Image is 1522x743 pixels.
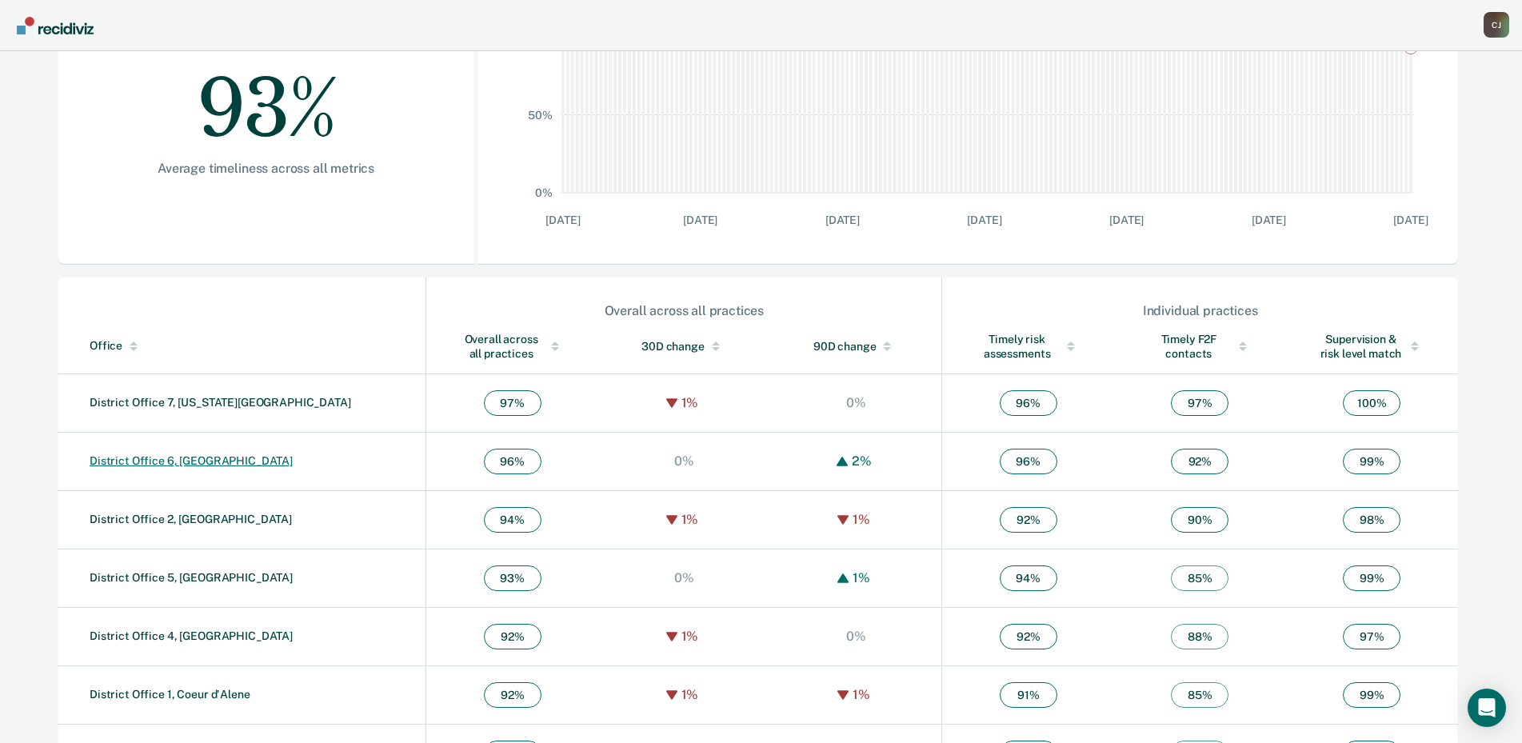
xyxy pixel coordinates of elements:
[849,570,874,585] div: 1%
[1318,332,1426,361] div: Supervision & risk level match
[1171,449,1228,474] span: 92 %
[683,214,717,226] text: [DATE]
[109,33,423,161] div: 93%
[1252,214,1286,226] text: [DATE]
[90,629,293,642] a: District Office 4, [GEOGRAPHIC_DATA]
[90,571,293,584] a: District Office 5, [GEOGRAPHIC_DATA]
[1171,565,1228,591] span: 85 %
[677,687,703,702] div: 1%
[677,395,703,410] div: 1%
[942,319,1114,374] th: Toggle SortBy
[17,17,94,34] img: Recidiviz
[484,682,541,708] span: 92 %
[1171,682,1228,708] span: 85 %
[1000,682,1057,708] span: 91 %
[58,319,426,374] th: Toggle SortBy
[1343,390,1400,416] span: 100 %
[90,513,292,525] a: District Office 2, [GEOGRAPHIC_DATA]
[484,507,541,533] span: 94 %
[90,339,419,353] div: Office
[848,453,876,469] div: 2%
[1343,565,1400,591] span: 99 %
[1343,624,1400,649] span: 97 %
[1286,319,1458,374] th: Toggle SortBy
[546,214,581,226] text: [DATE]
[458,332,566,361] div: Overall across all practices
[1343,507,1400,533] span: 98 %
[1000,449,1057,474] span: 96 %
[943,303,1457,318] div: Individual practices
[1146,332,1254,361] div: Timely F2F contacts
[1171,390,1228,416] span: 97 %
[1171,624,1228,649] span: 88 %
[849,512,874,527] div: 1%
[484,449,541,474] span: 96 %
[825,214,860,226] text: [DATE]
[1000,565,1057,591] span: 94 %
[802,339,910,354] div: 90D change
[1000,624,1057,649] span: 92 %
[90,396,351,409] a: District Office 7, [US_STATE][GEOGRAPHIC_DATA]
[1484,12,1509,38] button: Profile dropdown button
[109,161,423,176] div: Average timeliness across all metrics
[842,629,870,644] div: 0%
[1343,449,1400,474] span: 99 %
[770,319,942,374] th: Toggle SortBy
[1343,682,1400,708] span: 99 %
[1171,507,1228,533] span: 90 %
[849,687,874,702] div: 1%
[427,303,941,318] div: Overall across all practices
[630,339,738,354] div: 30D change
[1114,319,1286,374] th: Toggle SortBy
[677,512,703,527] div: 1%
[974,332,1082,361] div: Timely risk assessments
[1000,507,1057,533] span: 92 %
[484,624,541,649] span: 92 %
[670,570,698,585] div: 0%
[426,319,598,374] th: Toggle SortBy
[598,319,770,374] th: Toggle SortBy
[1394,214,1428,226] text: [DATE]
[90,454,293,467] a: District Office 6, [GEOGRAPHIC_DATA]
[484,565,541,591] span: 93 %
[90,688,250,701] a: District Office 1, Coeur d'Alene
[670,453,698,469] div: 0%
[1468,689,1506,727] div: Open Intercom Messenger
[677,629,703,644] div: 1%
[484,390,541,416] span: 97 %
[1109,214,1144,226] text: [DATE]
[842,395,870,410] div: 0%
[968,214,1002,226] text: [DATE]
[1000,390,1057,416] span: 96 %
[1484,12,1509,38] div: C J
